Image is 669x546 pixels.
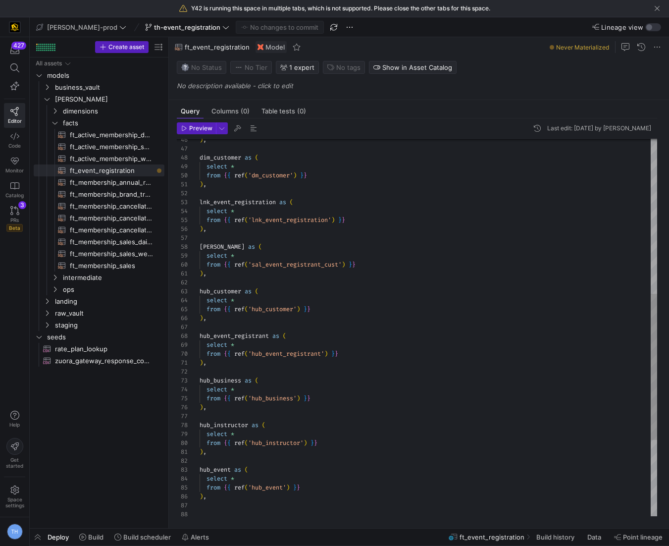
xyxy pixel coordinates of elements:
span: select [206,341,227,349]
span: ) [200,403,203,411]
div: 87 [177,501,188,510]
span: Monitor [5,167,24,173]
div: 63 [177,287,188,296]
span: ) [297,394,300,402]
span: , [203,403,206,411]
span: 'hub_business' [248,394,297,402]
span: ( [255,377,258,384]
span: Alerts [191,533,209,541]
div: Press SPACE to select this row. [34,93,164,105]
span: { [227,439,231,447]
span: { [227,216,231,224]
div: Press SPACE to select this row. [34,164,164,176]
span: { [227,305,231,313]
span: ) [304,439,307,447]
span: , [203,359,206,367]
span: } [297,484,300,491]
span: ft_event_registration [185,43,250,51]
span: ft_membership_cancellations​​​​​​​​​​ [70,224,153,236]
div: 77 [177,412,188,421]
button: 427 [4,41,25,59]
div: Press SPACE to select this row. [34,105,164,117]
div: Press SPACE to select this row. [34,57,164,69]
div: 49 [177,162,188,171]
span: select [206,207,227,215]
span: seeds [47,331,163,343]
span: ( [245,394,248,402]
span: business_vault [55,82,163,93]
div: 82 [177,456,188,465]
span: ) [200,359,203,367]
span: ( [245,216,248,224]
a: ft_membership_annual_retention​​​​​​​​​​ [34,176,164,188]
div: 52 [177,189,188,198]
div: Press SPACE to select this row. [34,69,164,81]
span: Help [8,422,21,428]
span: ( [255,154,258,162]
span: hub_instructor [200,421,248,429]
span: from [206,261,220,269]
span: ( [245,466,248,474]
div: 84 [177,474,188,483]
span: 'dm_customer' [248,171,293,179]
span: ref [234,261,245,269]
span: } [349,261,352,269]
div: 86 [177,492,188,501]
span: hub_event_registrant [200,332,269,340]
span: ( [245,350,248,358]
span: hub_business [200,377,241,384]
div: Press SPACE to select this row. [34,117,164,129]
a: Editor [4,103,25,128]
p: No description available - click to edit [177,82,665,90]
span: select [206,163,227,170]
div: 79 [177,430,188,438]
div: 53 [177,198,188,207]
span: ref [234,216,245,224]
a: ft_membership_sales​​​​​​​​​​ [34,260,164,272]
span: ft_membership_sales​​​​​​​​​​ [70,260,153,272]
span: Catalog [5,192,24,198]
span: [PERSON_NAME] [55,94,163,105]
span: ) [331,216,335,224]
span: as [248,243,255,251]
span: ) [324,350,328,358]
span: raw_vault [55,308,163,319]
span: ft_membership_brand_transfer​​​​​​​​​​ [70,189,153,200]
span: ft_event_registration​​​​​​​​​​ [70,165,153,176]
span: ft_membership_sales_weekly_forecast​​​​​​​​​​ [70,248,153,260]
img: undefined [257,44,263,50]
span: ref [234,394,245,402]
span: Query [181,108,200,114]
div: 83 [177,465,188,474]
span: landing [55,296,163,307]
span: { [224,484,227,491]
div: 59 [177,251,188,260]
a: ft_membership_brand_transfer​​​​​​​​​​ [34,188,164,200]
button: No tierNo Tier [230,61,272,74]
span: } [338,216,342,224]
span: } [342,216,345,224]
div: Press SPACE to select this row. [34,153,164,164]
span: from [206,171,220,179]
span: } [314,439,317,447]
div: 64 [177,296,188,305]
span: { [224,350,227,358]
a: rate_plan_lookup​​​​​​ [34,343,164,355]
span: from [206,350,220,358]
span: Columns [211,108,250,114]
button: No tags [323,61,365,74]
span: { [227,394,231,402]
a: Monitor [4,153,25,177]
div: 48 [177,153,188,162]
span: (0) [297,108,306,114]
img: No tier [235,63,243,71]
a: PRsBeta3 [4,202,25,236]
span: , [203,448,206,456]
a: ft_membership_cancellations_weekly_forecast​​​​​​​​​​ [34,212,164,224]
span: ) [200,314,203,322]
span: { [224,261,227,269]
span: Point lineage [623,533,663,541]
div: 54 [177,207,188,216]
div: 85 [177,483,188,492]
span: { [224,216,227,224]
